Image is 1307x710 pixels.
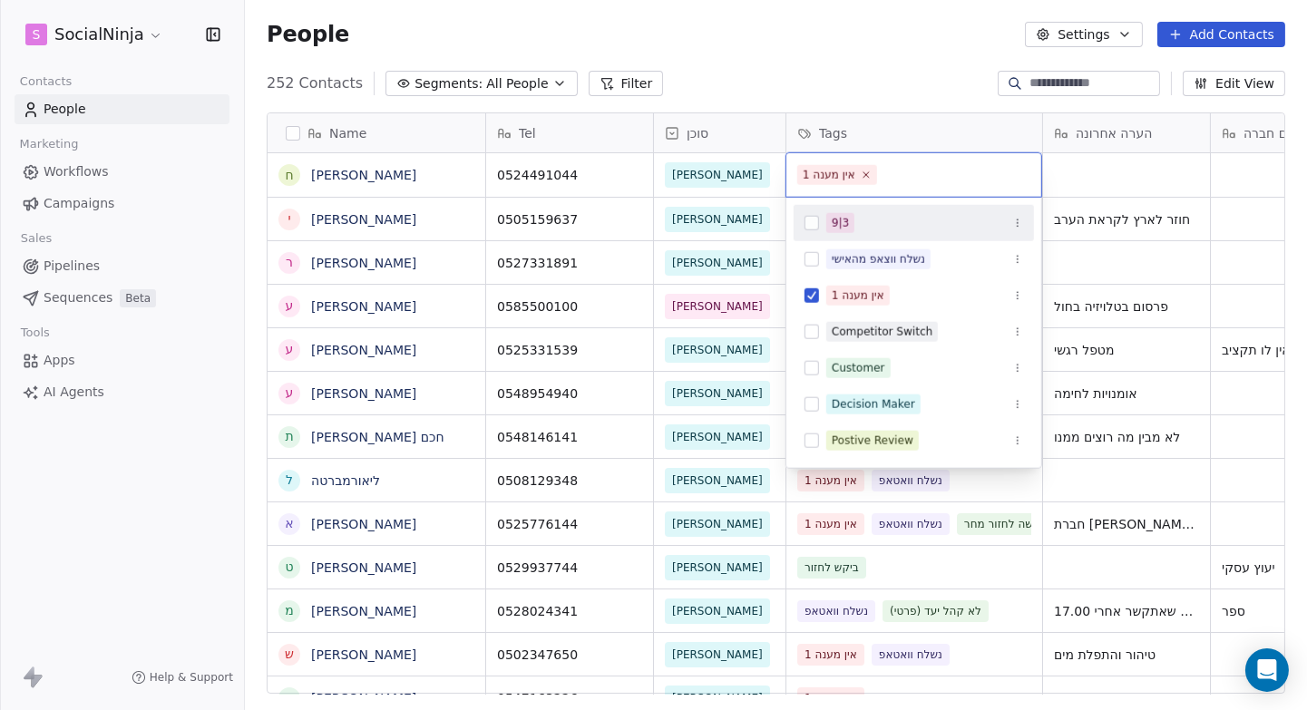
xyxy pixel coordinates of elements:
[832,360,885,376] div: Customer
[832,251,925,267] div: נשלח ווצאפ מהאישי
[832,215,849,231] div: 9|3
[832,396,915,413] div: Decision Maker
[832,324,932,340] div: Competitor Switch
[832,287,884,304] div: אין מענה 1
[832,433,913,449] div: Postive Review
[803,167,855,183] div: אין מענה 1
